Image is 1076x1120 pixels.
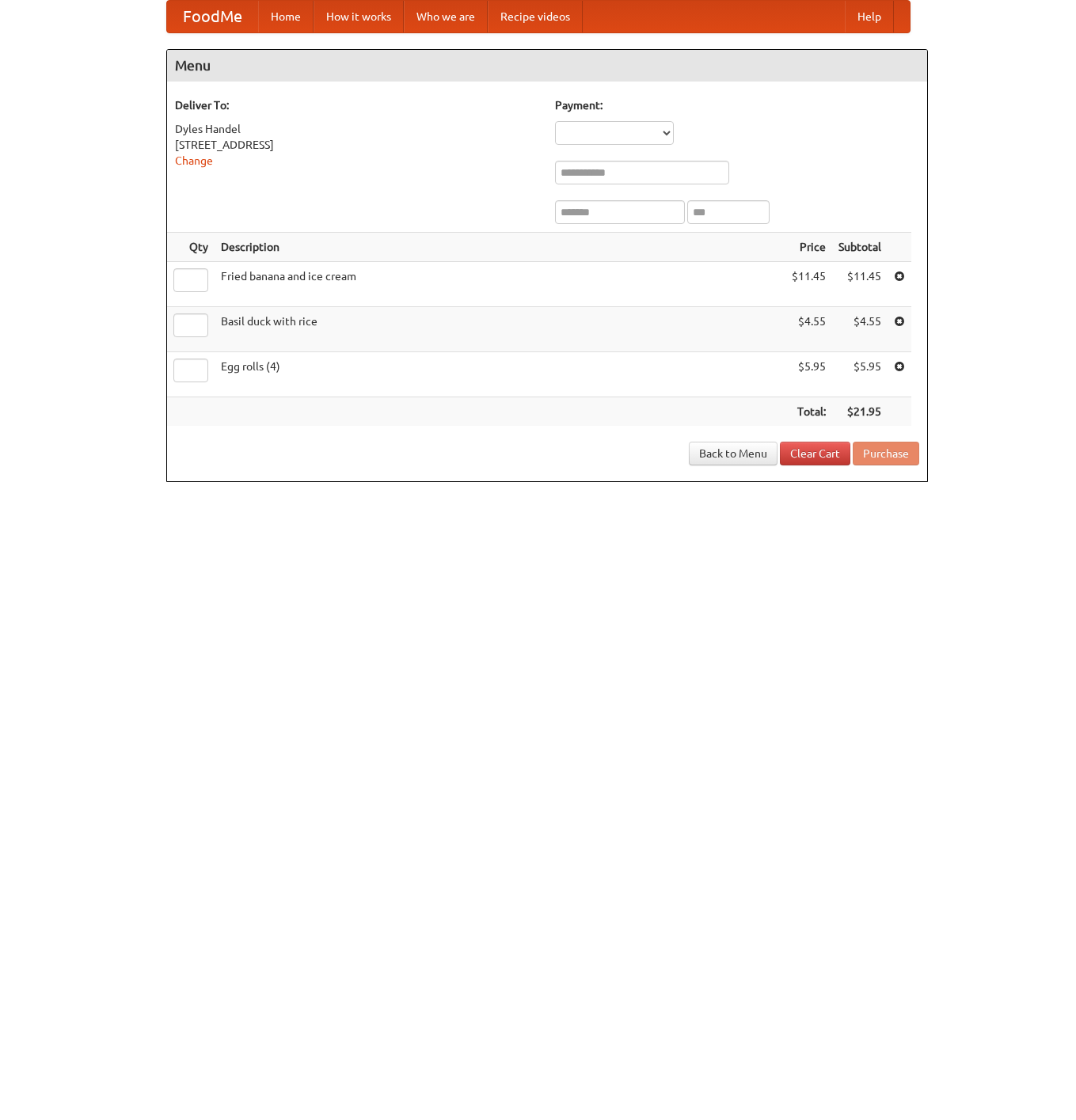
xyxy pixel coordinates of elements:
th: $21.95 [832,397,888,427]
td: $11.45 [785,262,832,307]
td: $4.55 [832,307,888,352]
td: $5.95 [785,352,832,397]
a: Help [845,1,894,32]
th: Qty [167,233,215,262]
a: Clear Cart [780,442,850,465]
th: Description [215,233,785,262]
div: [STREET_ADDRESS] [175,137,539,153]
td: $11.45 [832,262,888,307]
div: Dyles Handel [175,121,539,137]
td: Egg rolls (4) [215,352,785,397]
td: $4.55 [785,307,832,352]
th: Price [785,233,832,262]
a: Home [258,1,314,32]
a: Recipe videos [488,1,583,32]
a: Change [175,154,213,167]
a: FoodMe [167,1,258,32]
a: Who we are [404,1,488,32]
th: Total: [785,397,832,427]
td: $5.95 [832,352,888,397]
h5: Deliver To: [175,97,539,113]
a: Back to Menu [689,442,778,465]
button: Purchase [853,442,919,465]
td: Fried banana and ice cream [215,262,785,307]
h4: Menu [167,50,927,82]
td: Basil duck with rice [215,307,785,352]
h5: Payment: [555,97,919,113]
a: How it works [314,1,404,32]
th: Subtotal [832,233,888,262]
